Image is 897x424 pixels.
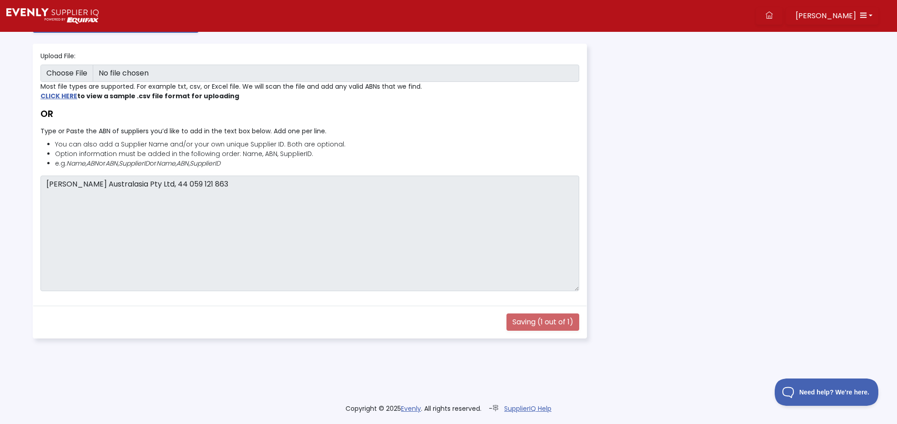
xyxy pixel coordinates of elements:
img: Supply Predict [6,8,99,24]
a: CLICK HERE [40,91,77,101]
label: Upload File: [40,51,75,61]
i: Name [156,159,175,168]
i: SupplierID [119,159,150,168]
a: SupplierIQ Help [504,404,551,413]
h5: OR [40,108,579,119]
a: Evenly [401,404,421,413]
i: ABN [86,159,99,168]
label: Type or Paste the ABN of suppliers you’d like to add in the text box below. Add one per line. [40,126,326,136]
li: You can also add a Supplier Name and/or your own unique Supplier ID. Both are optional. [55,140,579,149]
li: e.g. , or , or , , [55,159,579,168]
div: Copyright © 2025 . All rights reserved. - [299,404,599,414]
i: ABN [176,159,189,168]
span: [PERSON_NAME] [796,10,856,21]
div: Most file types are supported. For example txt, csv, or Excel file. We will scan the file and add... [40,82,579,91]
button: [PERSON_NAME] [786,7,878,25]
strong: to view a sample .csv file format for uploading [40,91,239,101]
iframe: Toggle Customer Support [775,379,879,406]
i: Name [66,159,85,168]
i: ABN [105,159,118,168]
li: Option information must be added in the following order: Name, ABN, SupplierID. [55,149,579,159]
i: SupplierID [190,159,220,168]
